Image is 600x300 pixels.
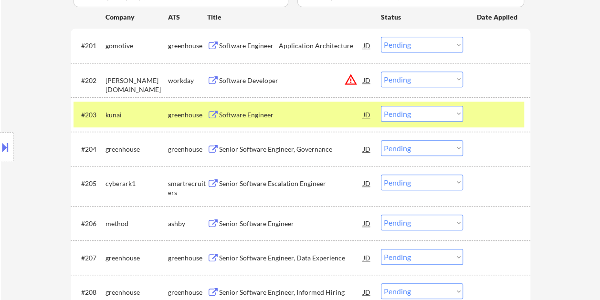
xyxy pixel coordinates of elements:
[219,41,363,51] div: Software Engineer - Application Architecture
[81,253,98,263] div: #207
[219,288,363,297] div: Senior Software Engineer, Informed Hiring
[168,12,207,22] div: ATS
[362,72,372,89] div: JD
[219,145,363,154] div: Senior Software Engineer, Governance
[168,145,207,154] div: greenhouse
[219,219,363,228] div: Senior Software Engineer
[362,249,372,266] div: JD
[362,175,372,192] div: JD
[219,76,363,85] div: Software Developer
[219,110,363,120] div: Software Engineer
[362,37,372,54] div: JD
[105,12,168,22] div: Company
[168,76,207,85] div: workday
[168,219,207,228] div: ashby
[219,179,363,188] div: Senior Software Escalation Engineer
[168,179,207,197] div: smartrecruiters
[105,253,168,263] div: greenhouse
[362,140,372,157] div: JD
[81,288,98,297] div: #208
[362,106,372,123] div: JD
[105,41,168,51] div: gomotive
[168,288,207,297] div: greenhouse
[168,110,207,120] div: greenhouse
[477,12,519,22] div: Date Applied
[207,12,372,22] div: Title
[344,73,358,86] button: warning_amber
[381,8,463,25] div: Status
[81,41,98,51] div: #201
[219,253,363,263] div: Senior Software Engineer, Data Experience
[105,288,168,297] div: greenhouse
[362,215,372,232] div: JD
[168,253,207,263] div: greenhouse
[168,41,207,51] div: greenhouse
